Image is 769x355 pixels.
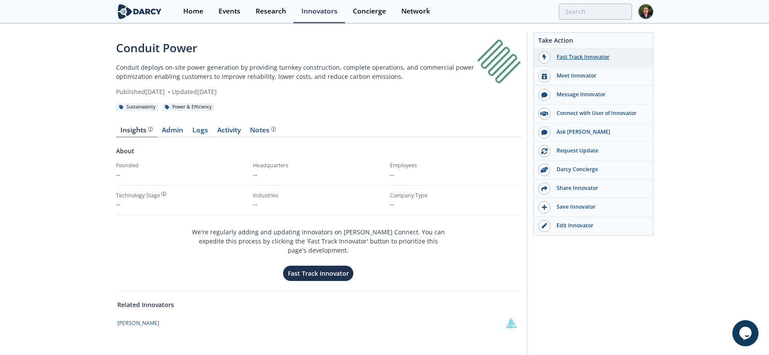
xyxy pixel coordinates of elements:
span: • [167,88,172,96]
div: About [116,146,521,162]
div: Innovators [301,8,338,15]
p: -- [390,199,521,209]
a: Activity [213,127,246,137]
iframe: chat widget [732,320,760,346]
p: -- [253,199,384,209]
div: Industries [253,192,384,199]
p: Conduit deploys on-site power generation by providing turnkey construction, complete operations, ... [116,63,477,81]
div: Save Innovator [550,203,648,211]
button: Save Innovator [534,198,653,217]
img: logo-wide.svg [116,4,164,19]
div: Connect with User of Innovator [550,109,648,117]
a: Edit Innovator [534,217,653,235]
div: Company Type [390,192,521,199]
p: -- [116,170,247,179]
div: Research [256,8,286,15]
div: Network [401,8,430,15]
img: information.svg [161,192,166,196]
div: Published [DATE] Updated [DATE] [116,87,477,96]
div: Conduit Power [116,40,477,57]
a: Insights [116,127,157,137]
div: Fast Track Innovator [550,53,648,61]
div: Notes [250,127,276,134]
input: Advanced Search [559,3,632,20]
div: Home [183,8,203,15]
div: Concierge [353,8,386,15]
div: Ask [PERSON_NAME] [550,128,648,136]
img: Profile [638,4,653,19]
img: information.svg [271,127,276,132]
img: Aurelia Turbines [504,315,519,331]
a: Notes [246,127,280,137]
div: Employees [390,162,521,169]
div: Take Action [534,36,653,48]
a: Related Innovators [117,300,174,309]
button: Fast Track Innovator [283,265,354,281]
div: We're regularly adding and updating innovators on [PERSON_NAME] Connect. You can expedite this pr... [190,221,447,282]
div: Edit Innovator [550,222,648,230]
div: Request Update [550,147,648,155]
p: -- [390,170,521,179]
p: -- [253,170,384,179]
div: Sustainability [116,103,159,111]
div: -- [116,199,247,209]
div: Founded [116,162,247,169]
div: Insights [120,127,153,134]
div: Meet Innovator [550,72,648,80]
a: Logs [188,127,213,137]
a: Admin [157,127,188,137]
div: Headquarters [253,162,384,169]
img: information.svg [148,127,153,132]
div: Power & Efficiency [162,103,215,111]
div: Events [219,8,240,15]
div: Technology Stage [116,192,160,199]
div: Darcy Concierge [550,166,648,173]
div: Share Innovator [550,184,648,192]
a: [PERSON_NAME] Aurelia Turbines [117,315,519,331]
div: Message Innovator [550,91,648,98]
div: [PERSON_NAME] [117,319,159,327]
